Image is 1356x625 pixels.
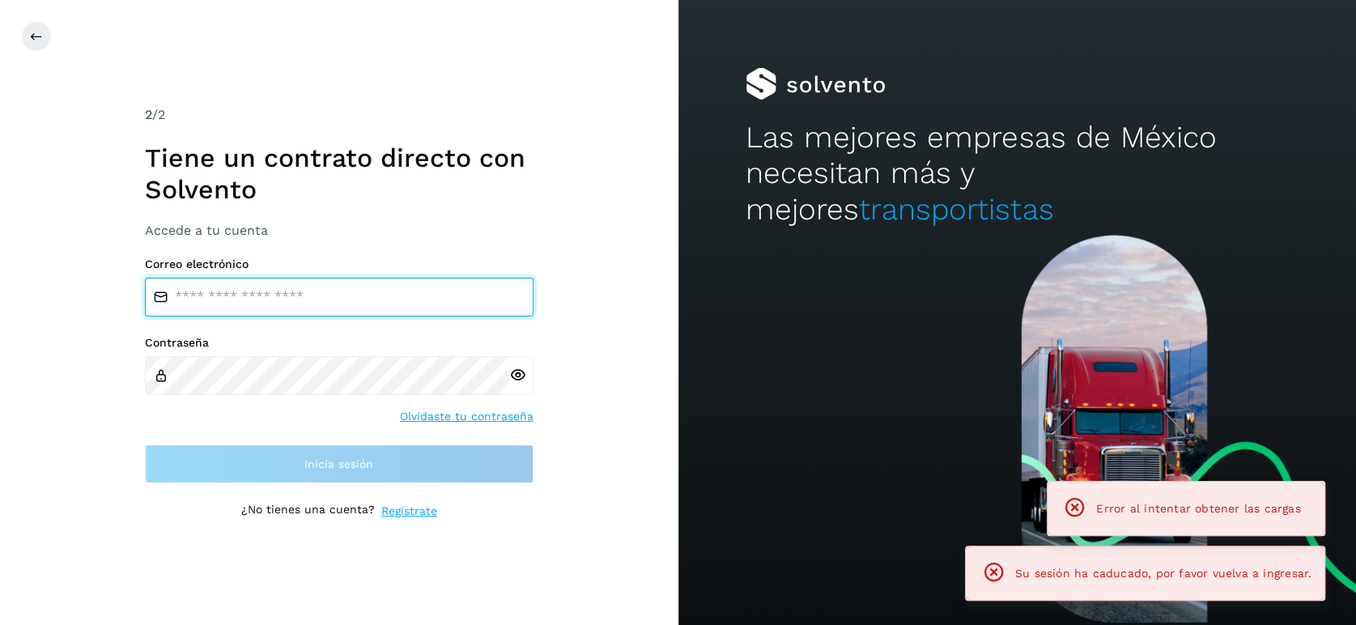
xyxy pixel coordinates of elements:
div: /2 [145,105,533,125]
h1: Tiene un contrato directo con Solvento [145,142,533,205]
h3: Accede a tu cuenta [145,223,533,238]
span: transportistas [859,192,1053,227]
label: Correo electrónico [145,257,533,271]
span: Su sesión ha caducado, por favor vuelva a ingresar. [1015,567,1311,580]
span: Error al intentar obtener las cargas [1096,502,1300,515]
span: Inicia sesión [304,458,373,470]
span: 2 [145,107,152,122]
a: Olvidaste tu contraseña [400,408,533,425]
h2: Las mejores empresas de México necesitan más y mejores [746,120,1288,227]
label: Contraseña [145,336,533,350]
a: Regístrate [381,503,437,520]
p: ¿No tienes una cuenta? [241,503,375,520]
button: Inicia sesión [145,444,533,483]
